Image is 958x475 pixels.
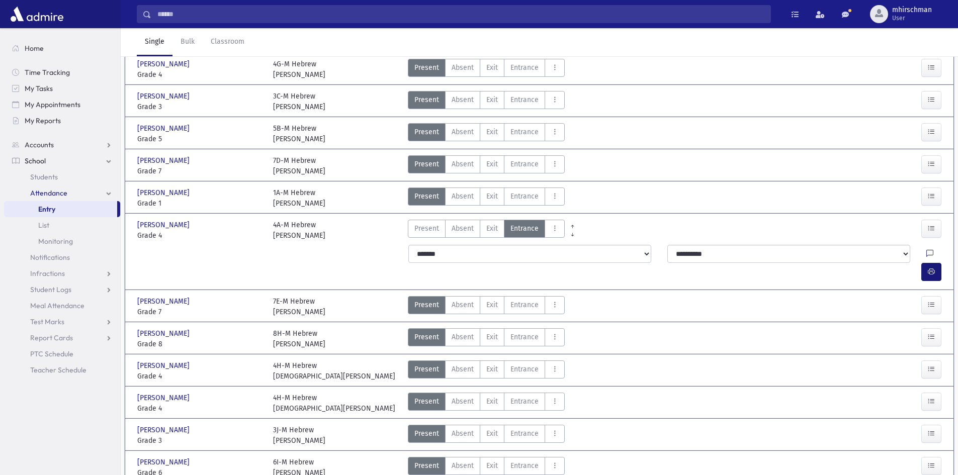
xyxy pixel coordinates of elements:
span: My Reports [25,116,61,125]
span: Present [414,62,439,73]
span: User [892,14,932,22]
span: Test Marks [30,317,64,326]
span: Students [30,172,58,181]
div: 4H-M Hebrew [DEMOGRAPHIC_DATA][PERSON_NAME] [273,393,395,414]
span: Entrance [510,396,539,407]
a: Classroom [203,28,252,56]
div: AttTypes [408,360,565,382]
span: [PERSON_NAME] [137,393,192,403]
span: Present [414,159,439,169]
span: [PERSON_NAME] [137,425,192,435]
span: Present [414,332,439,342]
a: Time Tracking [4,64,120,80]
div: AttTypes [408,296,565,317]
div: AttTypes [408,91,565,112]
span: Entrance [510,332,539,342]
div: 1A-M Hebrew [PERSON_NAME] [273,187,325,209]
span: Meal Attendance [30,301,84,310]
span: Absent [452,159,474,169]
span: [PERSON_NAME] [137,296,192,307]
a: My Appointments [4,97,120,113]
div: 4A-M Hebrew [PERSON_NAME] [273,220,325,241]
span: Absent [452,62,474,73]
span: Exit [486,127,498,137]
span: Absent [452,127,474,137]
div: 5B-M Hebrew [PERSON_NAME] [273,123,325,144]
a: Home [4,40,120,56]
a: Student Logs [4,281,120,298]
span: [PERSON_NAME] [137,220,192,230]
div: AttTypes [408,425,565,446]
span: Entrance [510,62,539,73]
span: List [38,221,49,230]
span: [PERSON_NAME] [137,360,192,371]
a: Report Cards [4,330,120,346]
a: My Reports [4,113,120,129]
span: [PERSON_NAME] [137,155,192,166]
span: Exit [486,428,498,439]
span: Exit [486,364,498,374]
span: Absent [452,191,474,202]
span: Grade 3 [137,435,263,446]
span: Infractions [30,269,65,278]
img: AdmirePro [8,4,66,24]
span: Exit [486,332,498,342]
span: Entrance [510,159,539,169]
span: Absent [452,223,474,234]
span: My Tasks [25,84,53,93]
span: Grade 4 [137,403,263,414]
span: Exit [486,300,498,310]
span: Absent [452,300,474,310]
span: PTC Schedule [30,349,73,358]
a: Test Marks [4,314,120,330]
span: Attendance [30,188,67,198]
span: Exit [486,460,498,471]
span: [PERSON_NAME] [137,123,192,134]
span: Present [414,223,439,234]
span: Accounts [25,140,54,149]
span: School [25,156,46,165]
div: 3J-M Hebrew [PERSON_NAME] [273,425,325,446]
a: Infractions [4,265,120,281]
span: [PERSON_NAME] [137,59,192,69]
span: Exit [486,94,498,105]
span: [PERSON_NAME] [137,328,192,339]
span: Report Cards [30,333,73,342]
span: Present [414,364,439,374]
input: Search [151,5,770,23]
span: Absent [452,332,474,342]
a: Students [4,169,120,185]
span: Entrance [510,364,539,374]
span: Exit [486,223,498,234]
div: 8H-M Hebrew [PERSON_NAME] [273,328,325,349]
span: [PERSON_NAME] [137,187,192,198]
span: Grade 7 [137,307,263,317]
span: Grade 1 [137,198,263,209]
span: [PERSON_NAME] [137,457,192,467]
div: AttTypes [408,187,565,209]
a: School [4,153,120,169]
span: Absent [452,364,474,374]
span: Present [414,428,439,439]
span: Exit [486,62,498,73]
div: AttTypes [408,155,565,176]
span: Entrance [510,127,539,137]
span: [PERSON_NAME] [137,91,192,102]
div: AttTypes [408,220,565,241]
div: AttTypes [408,393,565,414]
span: Home [25,44,44,53]
span: Entrance [510,300,539,310]
span: Grade 4 [137,230,263,241]
span: My Appointments [25,100,80,109]
span: Entrance [510,191,539,202]
a: Meal Attendance [4,298,120,314]
a: Single [137,28,172,56]
a: PTC Schedule [4,346,120,362]
span: Entrance [510,94,539,105]
a: My Tasks [4,80,120,97]
a: Accounts [4,137,120,153]
span: Monitoring [38,237,73,246]
span: Exit [486,159,498,169]
span: Exit [486,396,498,407]
span: Present [414,191,439,202]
